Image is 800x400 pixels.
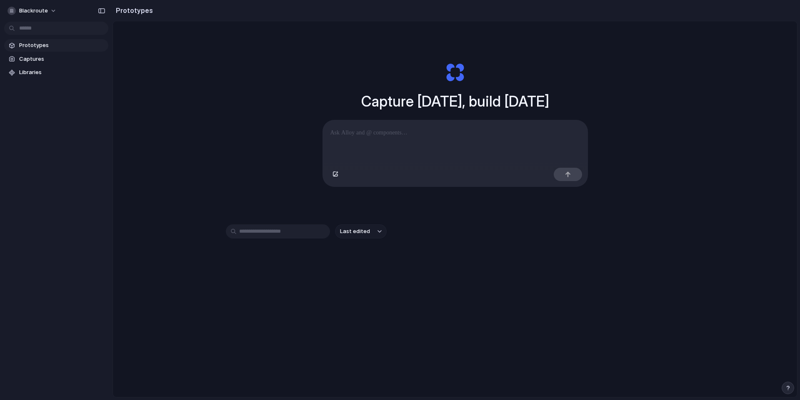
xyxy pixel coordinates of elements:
[19,68,105,77] span: Libraries
[4,4,61,17] button: blackroute
[335,224,387,239] button: Last edited
[19,41,105,50] span: Prototypes
[4,66,108,79] a: Libraries
[19,55,105,63] span: Captures
[4,53,108,65] a: Captures
[4,39,108,52] a: Prototypes
[361,90,549,112] h1: Capture [DATE], build [DATE]
[19,7,48,15] span: blackroute
[112,5,153,15] h2: Prototypes
[340,227,370,236] span: Last edited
